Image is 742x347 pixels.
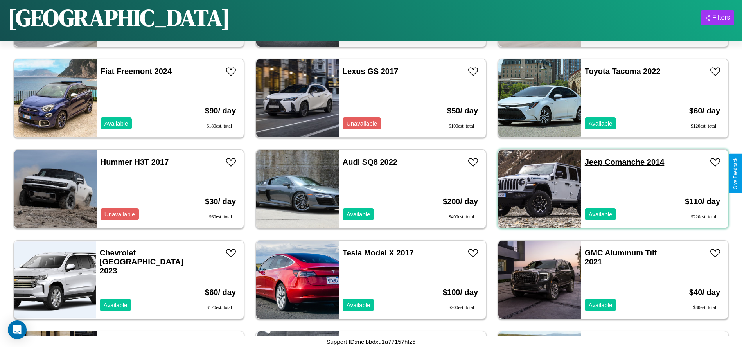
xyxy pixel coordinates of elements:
[205,123,236,129] div: $ 180 est. total
[712,14,730,22] div: Filters
[347,209,370,219] p: Available
[100,248,183,275] a: Chevrolet [GEOGRAPHIC_DATA] 2023
[689,123,720,129] div: $ 120 est. total
[585,158,664,166] a: Jeep Comanche 2014
[8,320,27,339] div: Open Intercom Messenger
[104,209,135,219] p: Unavailable
[585,67,661,76] a: Toyota Tacoma 2022
[104,300,128,310] p: Available
[733,158,738,189] div: Give Feedback
[205,99,236,123] h3: $ 90 / day
[343,248,414,257] a: Tesla Model X 2017
[347,300,370,310] p: Available
[327,336,416,347] p: Support ID: meibbdxu1a77157hfz5
[689,99,720,123] h3: $ 60 / day
[343,67,398,76] a: Lexus GS 2017
[689,305,720,311] div: $ 80 est. total
[589,209,613,219] p: Available
[689,280,720,305] h3: $ 40 / day
[205,280,236,305] h3: $ 60 / day
[443,189,478,214] h3: $ 200 / day
[101,158,169,166] a: Hummer H3T 2017
[701,10,734,25] button: Filters
[205,189,236,214] h3: $ 30 / day
[101,67,172,76] a: Fiat Freemont 2024
[104,118,128,129] p: Available
[8,2,230,34] h1: [GEOGRAPHIC_DATA]
[443,305,478,311] div: $ 200 est. total
[447,99,478,123] h3: $ 50 / day
[443,214,478,220] div: $ 400 est. total
[589,118,613,129] p: Available
[443,280,478,305] h3: $ 100 / day
[205,305,236,311] div: $ 120 est. total
[589,300,613,310] p: Available
[205,214,236,220] div: $ 60 est. total
[585,248,657,266] a: GMC Aluminum Tilt 2021
[685,189,720,214] h3: $ 110 / day
[685,214,720,220] div: $ 220 est. total
[343,158,397,166] a: Audi SQ8 2022
[447,123,478,129] div: $ 100 est. total
[347,118,377,129] p: Unavailable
